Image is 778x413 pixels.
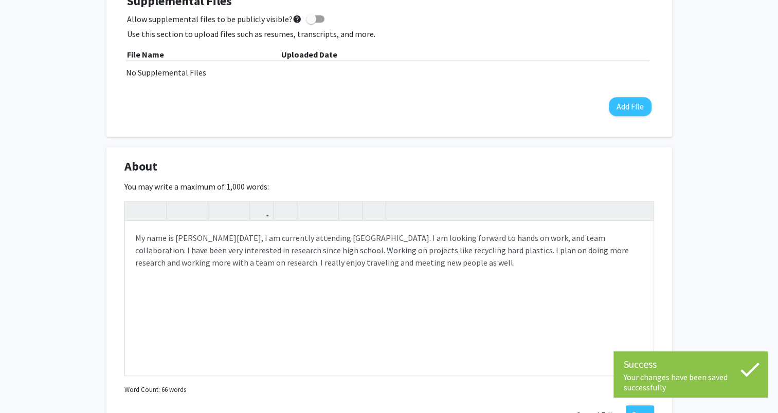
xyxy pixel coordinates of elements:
[229,202,247,220] button: Subscript
[146,202,164,220] button: Redo (Ctrl + Y)
[8,367,44,405] iframe: Chat
[169,202,187,220] button: Strong (Ctrl + B)
[633,202,651,220] button: Fullscreen
[187,202,205,220] button: Emphasis (Ctrl + I)
[624,356,757,372] div: Success
[300,202,318,220] button: Unordered list
[128,202,146,220] button: Undo (Ctrl + Z)
[211,202,229,220] button: Superscript
[341,202,359,220] button: Remove format
[126,66,653,79] div: No Supplemental Files
[624,372,757,392] div: Your changes have been saved successfully
[365,202,383,220] button: Insert horizontal rule
[124,385,186,395] small: Word Count: 66 words
[127,13,302,25] span: Allow supplemental files to be publicly visible?
[318,202,336,220] button: Ordered list
[252,202,270,220] button: Link
[276,202,294,220] button: Insert Image
[135,232,643,269] p: My name is [PERSON_NAME][DATE], I am currently attending [GEOGRAPHIC_DATA]. I am looking forward ...
[281,49,337,60] b: Uploaded Date
[127,49,164,60] b: File Name
[124,157,157,176] span: About
[124,180,269,193] label: You may write a maximum of 1,000 words:
[293,13,302,25] mat-icon: help
[125,221,654,376] div: Note to users with screen readers: Please deactivate our accessibility plugin for this page as it...
[609,97,652,116] button: Add File
[127,28,652,40] p: Use this section to upload files such as resumes, transcripts, and more.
